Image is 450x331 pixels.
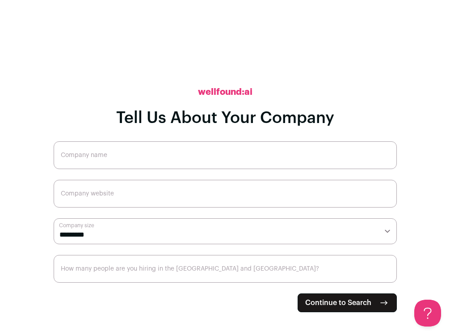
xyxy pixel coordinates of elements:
[54,141,397,169] input: Company name
[54,255,397,283] input: How many people are you hiring in the US and Canada?
[54,180,397,208] input: Company website
[116,109,334,127] h1: Tell Us About Your Company
[305,297,371,308] span: Continue to Search
[198,86,252,98] h2: wellfound:ai
[298,293,397,312] button: Continue to Search
[414,300,441,327] iframe: Help Scout Beacon - Open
